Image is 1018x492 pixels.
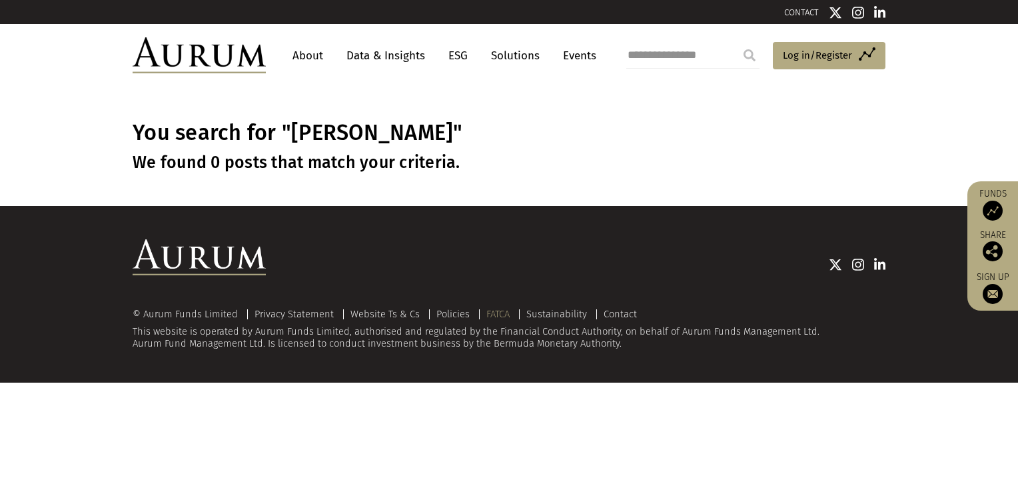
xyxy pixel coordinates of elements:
img: Aurum Logo [133,239,266,275]
img: Instagram icon [852,258,864,271]
img: Twitter icon [829,258,842,271]
img: Linkedin icon [874,6,886,19]
img: Twitter icon [829,6,842,19]
a: Sustainability [526,308,587,320]
a: Privacy Statement [254,308,334,320]
span: Log in/Register [783,47,852,63]
img: Access Funds [983,201,1003,221]
img: Linkedin icon [874,258,886,271]
div: Share [974,231,1011,261]
a: Events [556,43,596,68]
a: Funds [974,188,1011,221]
a: Contact [604,308,637,320]
img: Aurum [133,37,266,73]
img: Sign up to our newsletter [983,284,1003,304]
a: Policies [436,308,470,320]
input: Submit [736,42,763,69]
div: This website is operated by Aurum Funds Limited, authorised and regulated by the Financial Conduc... [133,309,885,349]
a: FATCA [486,308,510,320]
a: ESG [442,43,474,68]
h3: We found 0 posts that match your criteria. [133,153,885,173]
a: Log in/Register [773,42,885,70]
a: About [286,43,330,68]
h1: You search for "[PERSON_NAME]" [133,120,885,146]
a: Data & Insights [340,43,432,68]
img: Share this post [983,241,1003,261]
a: CONTACT [784,7,819,17]
a: Website Ts & Cs [350,308,420,320]
img: Instagram icon [852,6,864,19]
a: Solutions [484,43,546,68]
a: Sign up [974,271,1011,304]
div: © Aurum Funds Limited [133,309,245,319]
